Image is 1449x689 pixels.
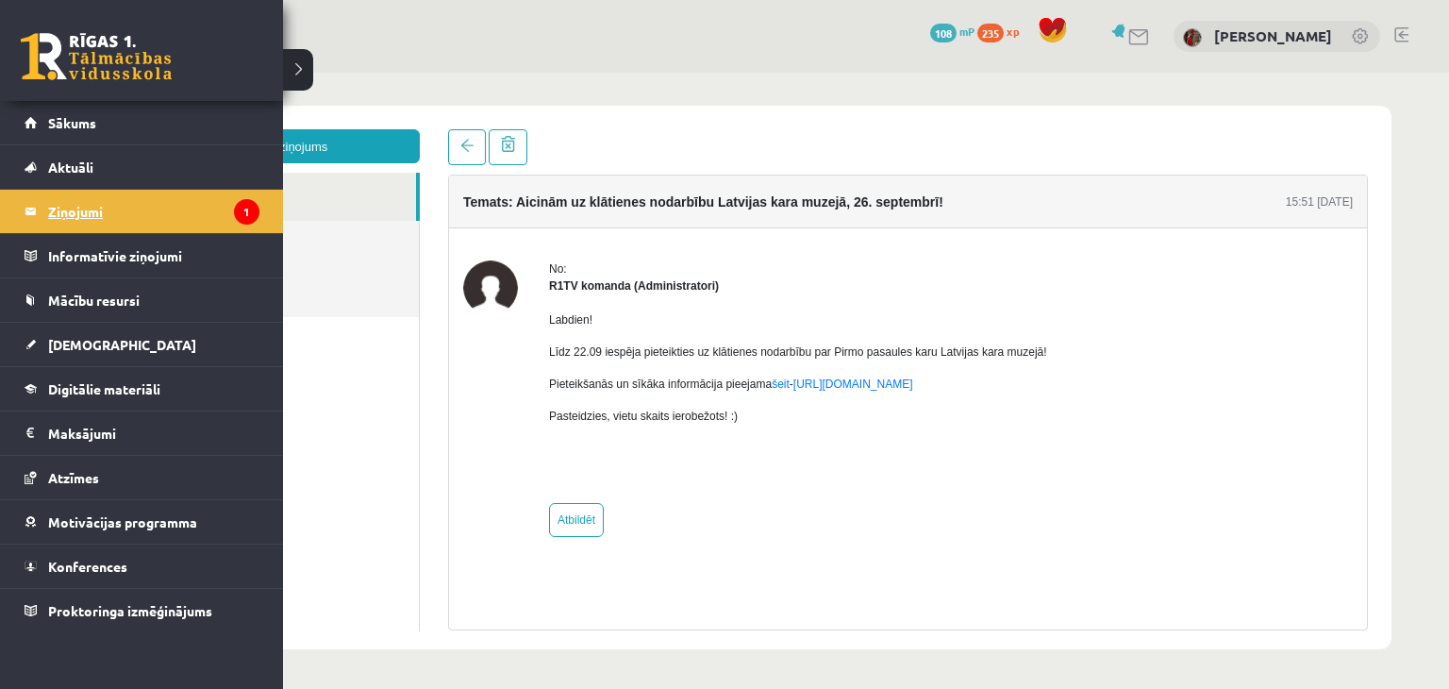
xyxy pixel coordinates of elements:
a: 235 xp [977,24,1028,39]
span: 235 [977,24,1004,42]
a: Ienākošie [57,100,341,148]
a: Konferences [25,545,259,588]
legend: Maksājumi [48,412,259,455]
span: xp [1007,24,1019,39]
p: Līdz 22.09 iespēja pieteikties uz klātienes nodarbību par Pirmo pasaules karu Latvijas kara muzejā! [474,271,972,288]
a: Digitālie materiāli [25,367,259,411]
img: R1TV komanda [388,188,442,243]
a: Dzēstie [57,196,343,244]
a: Maksājumi [25,412,259,455]
a: 108 mP [930,24,974,39]
span: Atzīmes [48,469,99,486]
legend: Ziņojumi [48,190,259,233]
a: Mācību resursi [25,278,259,322]
div: 15:51 [DATE] [1210,121,1277,138]
a: šeit [696,305,714,318]
a: Informatīvie ziņojumi [25,234,259,277]
a: [PERSON_NAME] [1214,26,1332,45]
a: Ziņojumi1 [25,190,259,233]
span: Sākums [48,114,96,131]
p: Labdien! [474,239,972,256]
a: Sākums [25,101,259,144]
a: Nosūtītie [57,148,343,196]
a: Jauns ziņojums [57,57,344,91]
a: [DEMOGRAPHIC_DATA] [25,323,259,366]
span: Aktuāli [48,159,93,176]
span: Motivācijas programma [48,513,197,530]
p: Pieteikšanās un sīkāka informācija pieejama - [474,303,972,320]
span: Konferences [48,558,127,575]
span: Proktoringa izmēģinājums [48,602,212,619]
a: Aktuāli [25,145,259,189]
img: Vitālijs Kapustins [1183,28,1202,47]
a: Motivācijas programma [25,500,259,544]
i: 1 [234,199,259,225]
p: Pasteidzies, vietu skaits ierobežots! :) [474,335,972,352]
span: mP [959,24,974,39]
span: [DEMOGRAPHIC_DATA] [48,336,196,353]
span: Digitālie materiāli [48,380,160,397]
a: Atzīmes [25,456,259,499]
h4: Temats: Aicinām uz klātienes nodarbību Latvijas kara muzejā, 26. septembrī! [388,122,868,137]
strong: R1TV komanda (Administratori) [474,207,643,220]
a: Atbildēt [474,430,528,464]
div: No: [474,188,972,205]
a: Proktoringa izmēģinājums [25,589,259,632]
span: 108 [930,24,957,42]
a: [URL][DOMAIN_NAME] [718,305,838,318]
span: Mācību resursi [48,292,140,309]
a: Rīgas 1. Tālmācības vidusskola [21,33,172,80]
legend: Informatīvie ziņojumi [48,234,259,277]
